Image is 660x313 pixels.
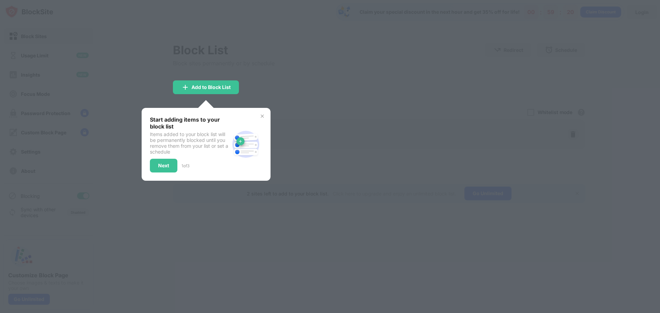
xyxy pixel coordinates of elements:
div: 1 of 3 [181,163,189,168]
div: Items added to your block list will be permanently blocked until you remove them from your list o... [150,131,229,155]
img: x-button.svg [260,113,265,119]
div: Add to Block List [191,85,231,90]
img: block-site.svg [229,128,262,161]
div: Next [158,163,169,168]
div: Start adding items to your block list [150,116,229,130]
